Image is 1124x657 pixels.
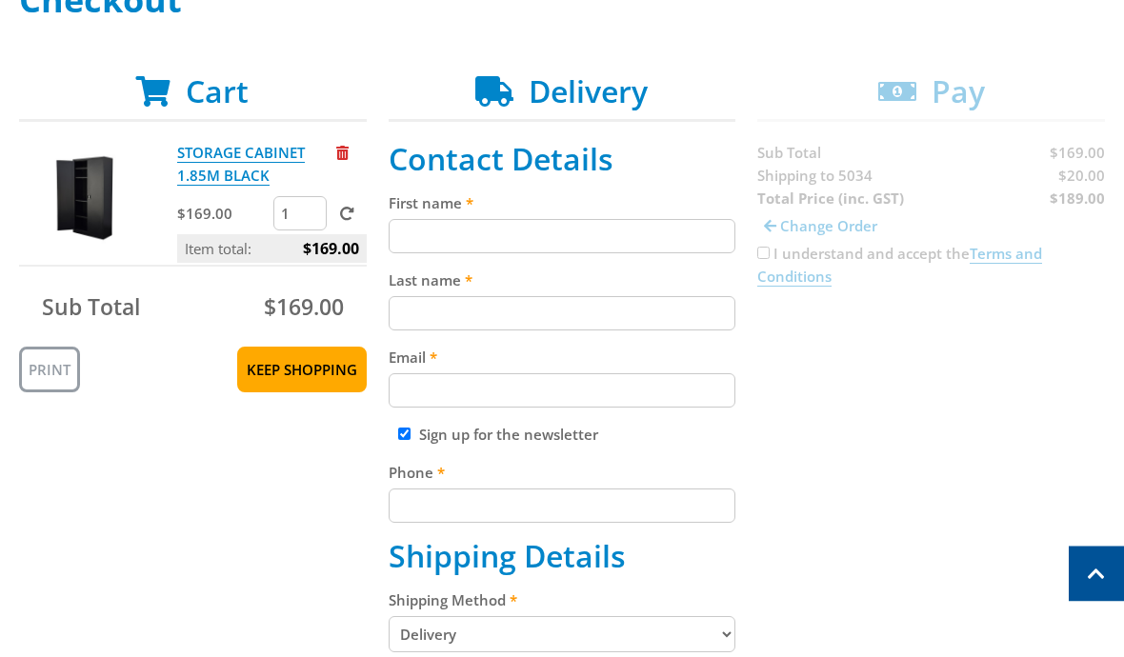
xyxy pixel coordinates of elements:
[42,292,140,323] span: Sub Total
[177,144,305,187] a: STORAGE CABINET 1.85M BLACK
[389,142,736,178] h2: Contact Details
[389,374,736,408] input: Please enter your email address.
[177,203,270,226] p: $169.00
[419,426,598,445] label: Sign up for the newsletter
[186,71,249,112] span: Cart
[389,192,736,215] label: First name
[389,462,736,485] label: Phone
[389,220,736,254] input: Please enter your first name.
[389,297,736,331] input: Please enter your last name.
[19,348,80,393] a: Print
[389,269,736,292] label: Last name
[389,539,736,575] h2: Shipping Details
[529,71,648,112] span: Delivery
[336,144,349,163] a: Remove from cart
[177,235,367,264] p: Item total:
[389,589,736,612] label: Shipping Method
[237,348,367,393] a: Keep Shopping
[303,235,359,264] span: $169.00
[31,142,146,256] img: STORAGE CABINET 1.85M BLACK
[389,617,736,653] select: Please select a shipping method.
[389,347,736,369] label: Email
[389,489,736,524] input: Please enter your telephone number.
[264,292,344,323] span: $169.00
